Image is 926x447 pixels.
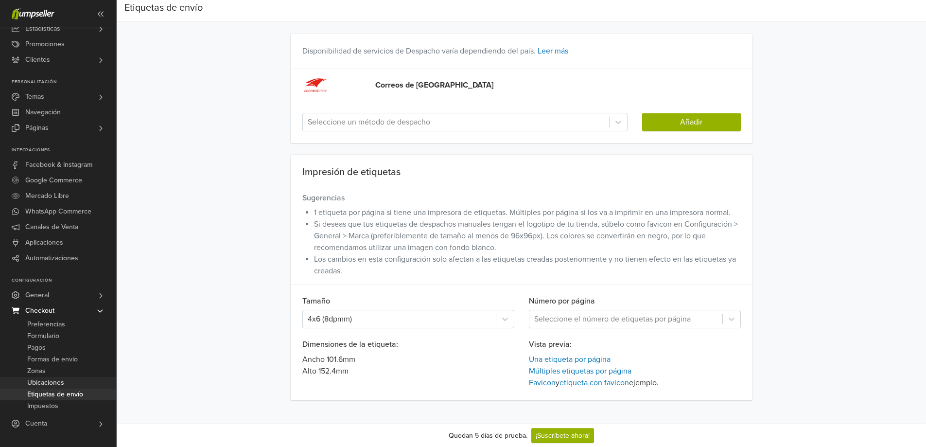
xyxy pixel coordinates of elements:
[25,157,92,173] span: Facebook & Instagram
[25,287,49,303] span: General
[291,34,752,69] p: Disponibilidad de servicios de Despacho varía dependiendo del país.
[529,355,611,364] a: Una etiqueta por página
[302,297,514,306] h6: Tamaño
[529,297,741,306] h6: Número por página
[314,218,741,253] li: Si deseas que tus etiquetas de despachos manuales tengan el logotipo de tu tienda, súbelo como fa...
[302,340,514,349] h6: Dimensiones de la etiqueta :
[556,378,559,388] span: y
[27,342,46,354] span: Pagos
[302,194,741,203] h6: Sugerencias
[27,365,46,377] span: Zonas
[27,354,78,365] span: Formas de envío
[449,430,527,441] div: Quedan 5 días de prueba.
[559,378,629,388] a: etiqueta con favicon
[291,155,752,190] h2: Impresión de etiquetas
[529,378,556,388] a: Favicon
[629,378,659,388] span: ejemplo.
[27,319,65,330] span: Preferencias
[25,89,44,105] span: Temas
[529,366,631,376] a: Múltiples etiquetas por página
[25,105,61,120] span: Navegación
[302,77,329,93] img: Correos de Chile
[531,428,594,443] a: ¡Suscríbete ahora!
[538,46,568,56] a: Leer más
[27,400,58,412] span: Impuestos
[25,21,60,36] span: Estadísticas
[314,253,741,277] li: Los cambios en esta configuración solo afectan a las etiquetas creadas posteriormente y no tienen...
[12,278,116,284] p: Configuración
[25,235,63,250] span: Aplicaciones
[25,52,50,68] span: Clientes
[25,219,78,235] span: Canales de Venta
[12,147,116,153] p: Integraciones
[25,250,78,266] span: Automatizaciones
[302,354,514,377] p: Ancho 101.6 mm Alto 152.4 mm
[314,207,741,218] li: 1 etiqueta por página si tiene una impresora de etiquetas. Múltiples por página si los va a impri...
[12,79,116,85] p: Personalización
[25,173,82,188] span: Google Commerce
[25,188,69,204] span: Mercado Libre
[642,113,741,131] button: Añadir
[27,330,59,342] span: Formulario
[25,36,65,52] span: Promociones
[25,204,91,219] span: WhatsApp Commerce
[25,416,47,431] span: Cuenta
[25,120,49,136] span: Páginas
[529,340,741,349] h6: Vista previa :
[25,303,54,319] span: Checkout
[375,80,493,90] b: Correos de [GEOGRAPHIC_DATA]
[27,377,64,389] span: Ubicaciones
[27,389,83,400] span: Etiquetas de envío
